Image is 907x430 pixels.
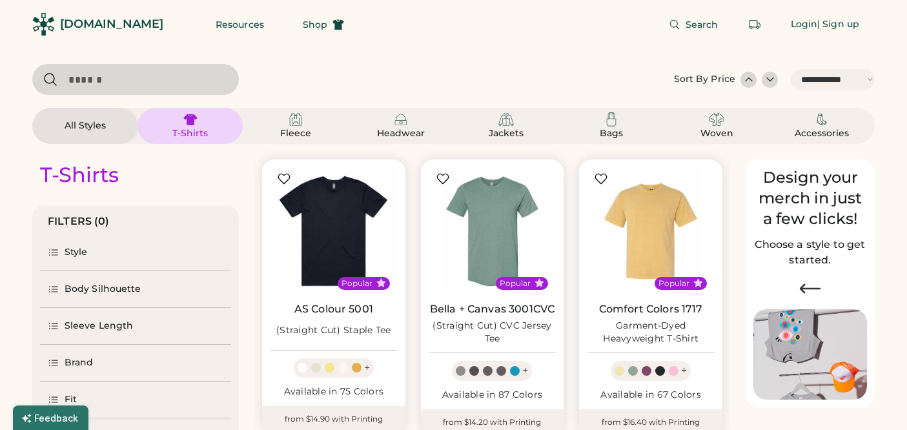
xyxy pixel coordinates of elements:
a: AS Colour 5001 [294,303,373,316]
span: Shop [303,20,327,29]
img: Accessories Icon [814,112,830,127]
div: Jackets [477,127,535,140]
div: Garment-Dyed Heavyweight T-Shirt [587,320,715,345]
h2: Choose a style to get started. [753,237,867,268]
img: BELLA + CANVAS 3001CVC (Straight Cut) CVC Jersey Tee [429,167,556,295]
button: Popular Style [535,278,544,288]
div: Login [791,18,818,31]
div: Woven [688,127,746,140]
button: Popular Style [693,278,703,288]
div: Available in 87 Colors [429,389,556,402]
img: Comfort Colors 1717 Garment-Dyed Heavyweight T-Shirt [587,167,715,295]
img: Image of Lisa Congdon Eye Print on T-Shirt and Hat [753,309,867,400]
div: Brand [65,356,94,369]
div: Sort By Price [674,73,735,86]
button: Resources [200,12,280,37]
div: (Straight Cut) CVC Jersey Tee [429,320,556,345]
img: Fleece Icon [288,112,303,127]
div: + [364,361,370,375]
img: Jackets Icon [498,112,514,127]
button: Popular Style [376,278,386,288]
img: Woven Icon [709,112,724,127]
div: T-Shirts [161,127,219,140]
div: Style [65,246,88,259]
img: Headwear Icon [393,112,409,127]
div: Accessories [793,127,851,140]
div: + [522,363,528,378]
img: Rendered Logo - Screens [32,13,55,36]
span: Search [686,20,718,29]
div: Available in 75 Colors [270,385,398,398]
img: Bags Icon [604,112,619,127]
button: Retrieve an order [742,12,768,37]
a: Bella + Canvas 3001CVC [430,303,555,316]
img: T-Shirts Icon [183,112,198,127]
div: Body Silhouette [65,283,141,296]
div: T-Shirts [40,162,119,188]
div: [DOMAIN_NAME] [60,16,163,32]
img: AS Colour 5001 (Straight Cut) Staple Tee [270,167,398,295]
div: Popular [341,278,372,289]
div: + [681,363,687,378]
div: Headwear [372,127,430,140]
div: All Styles [56,119,114,132]
div: (Straight Cut) Staple Tee [276,324,391,337]
a: Comfort Colors 1717 [599,303,703,316]
div: Sleeve Length [65,320,133,333]
div: Popular [658,278,689,289]
div: Fit [65,393,77,406]
div: Available in 67 Colors [587,389,715,402]
button: Search [653,12,734,37]
div: Fleece [267,127,325,140]
div: FILTERS (0) [48,214,110,229]
button: Shop [287,12,360,37]
div: Design your merch in just a few clicks! [753,167,867,229]
div: Bags [582,127,640,140]
div: | Sign up [817,18,859,31]
div: Popular [500,278,531,289]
